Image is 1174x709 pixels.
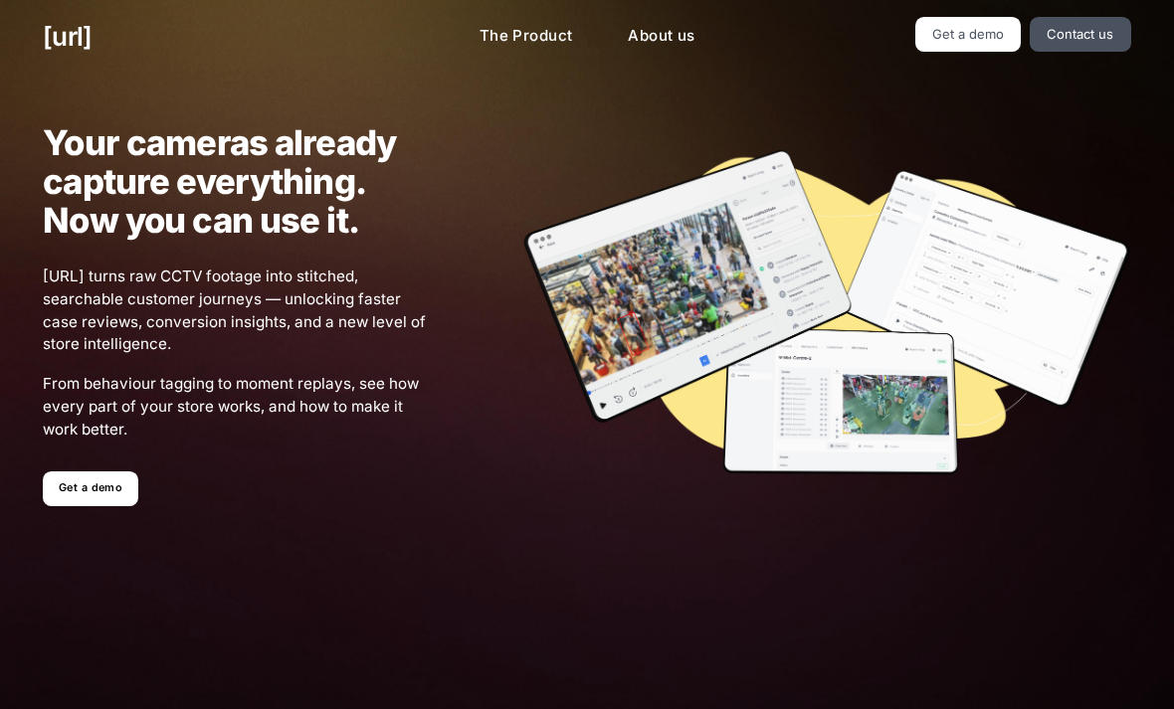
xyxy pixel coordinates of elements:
[43,373,435,441] span: From behaviour tagging to moment replays, see how every part of your store works, and how to make...
[915,17,1022,52] a: Get a demo
[612,17,710,56] a: About us
[43,17,92,56] a: [URL]
[43,123,435,240] h1: Your cameras already capture everything. Now you can use it.
[464,17,589,56] a: The Product
[43,266,435,356] span: [URL] turns raw CCTV footage into stitched, searchable customer journeys — unlocking faster case ...
[43,471,137,506] a: Get a demo
[1030,17,1131,52] a: Contact us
